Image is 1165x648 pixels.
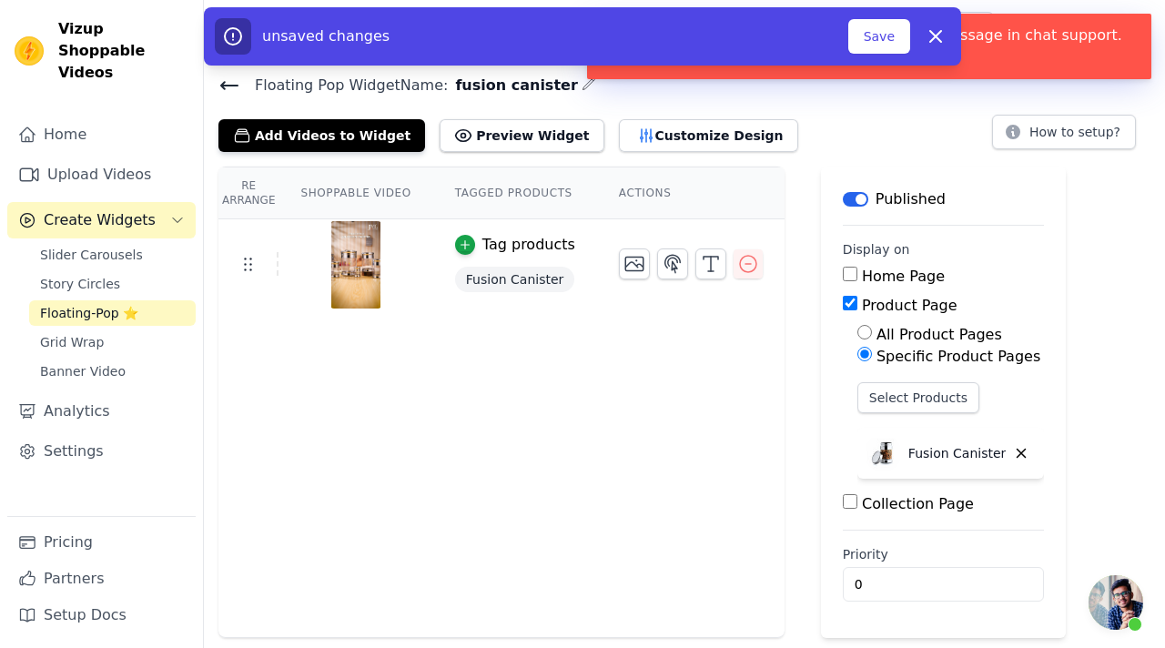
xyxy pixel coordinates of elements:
span: fusion canister [448,75,577,96]
button: Save [848,19,910,54]
div: Open chat [1089,575,1143,630]
button: Tag products [455,234,575,256]
a: How to setup? [992,127,1136,145]
a: Partners [7,561,196,597]
div: Edit Name [582,73,596,97]
span: Floating-Pop ⭐ [40,304,138,322]
a: Floating-Pop ⭐ [29,300,196,326]
p: Fusion Canister [908,444,1007,462]
a: Upload Videos [7,157,196,193]
label: All Product Pages [876,326,1002,343]
button: Customize Design [619,119,798,152]
button: How to setup? [992,115,1136,149]
a: Analytics [7,393,196,430]
th: Actions [597,167,785,219]
label: Specific Product Pages [876,348,1040,365]
span: Grid Wrap [40,333,104,351]
label: Priority [843,545,1045,563]
a: Banner Video [29,359,196,384]
th: Shoppable Video [279,167,432,219]
span: Floating Pop Widget Name: [240,75,448,96]
p: Published [876,188,946,210]
button: Add Videos to Widget [218,119,425,152]
span: unsaved changes [262,27,390,45]
div: Tag products [482,234,575,256]
a: Slider Carousels [29,242,196,268]
button: Delete widget [1006,438,1037,469]
span: Story Circles [40,275,120,293]
a: Grid Wrap [29,329,196,355]
label: Home Page [862,268,945,285]
a: Pricing [7,524,196,561]
label: Collection Page [862,495,974,512]
th: Tagged Products [433,167,597,219]
span: Banner Video [40,362,126,380]
button: Select Products [857,382,979,413]
span: Slider Carousels [40,246,143,264]
span: Fusion Canister [455,267,575,292]
label: Product Page [862,297,957,314]
a: Setup Docs [7,597,196,633]
a: Story Circles [29,271,196,297]
button: Change Thumbnail [619,248,650,279]
a: Settings [7,433,196,470]
th: Re Arrange [218,167,279,219]
img: reel-preview-v2hcxf-0a.myshopify.com-3704087602964565800_36836027125.jpeg [330,221,381,309]
span: Create Widgets [44,209,156,231]
button: Create Widgets [7,202,196,238]
img: Fusion Canister [865,435,901,471]
a: Home [7,116,196,153]
legend: Display on [843,240,910,258]
button: Preview Widget [440,119,603,152]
